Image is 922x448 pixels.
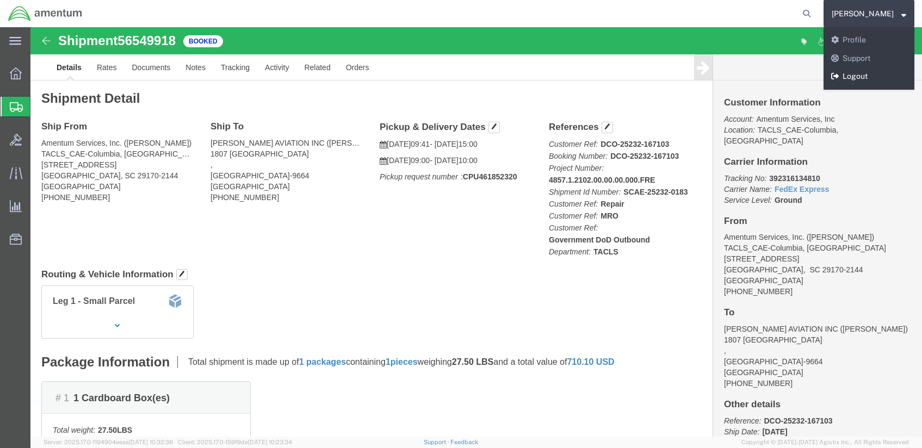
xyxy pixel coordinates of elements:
span: Client: 2025.17.0-159f9de [178,439,292,445]
a: Logout [824,67,914,86]
a: Support [424,439,451,445]
span: [DATE] 10:23:34 [248,439,292,445]
img: logo [8,5,83,22]
a: Profile [824,31,914,49]
span: Allan Snodgrass [832,8,894,20]
button: [PERSON_NAME] [831,7,907,20]
a: Feedback [450,439,478,445]
iframe: FS Legacy Container [30,27,922,437]
span: Server: 2025.17.0-1194904eeae [44,439,173,445]
span: [DATE] 10:32:38 [129,439,173,445]
span: Copyright © [DATE]-[DATE] Agistix Inc., All Rights Reserved [741,438,909,447]
a: Support [824,49,914,68]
